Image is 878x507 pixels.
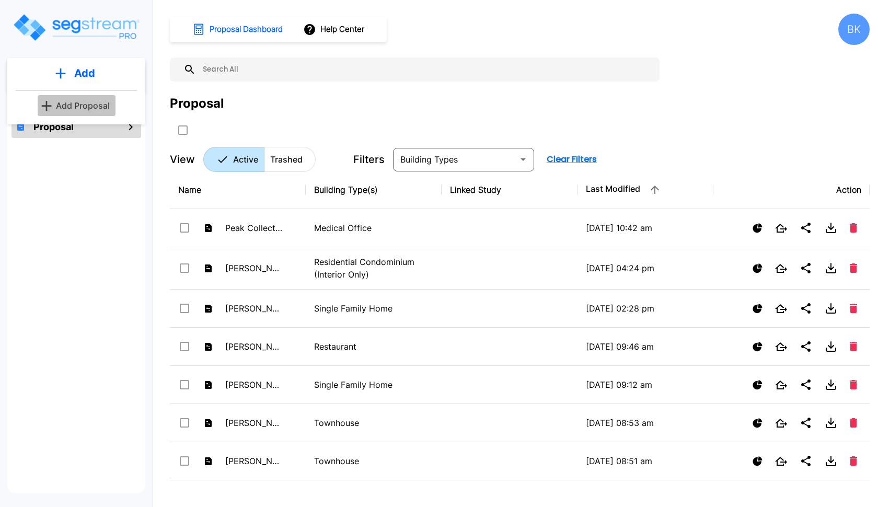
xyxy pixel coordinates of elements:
[225,222,283,234] p: Peak Collective - [STREET_ADDRESS]
[225,302,283,315] p: [PERSON_NAME] - [STREET_ADDRESS]
[170,152,195,167] p: View
[12,13,140,42] img: Logo
[795,298,816,319] button: Share
[795,451,816,471] button: Share
[233,153,258,166] p: Active
[172,120,193,141] button: SelectAll
[225,455,283,467] p: [PERSON_NAME] - [STREET_ADDRESS]
[846,414,861,432] button: Delete
[748,452,767,470] button: Show Proposal Tiers
[203,147,264,172] button: Active
[225,262,283,274] p: [PERSON_NAME] 4330 [GEOGRAPHIC_DATA]
[314,256,433,281] p: Residential Condominium (Interior Only)
[821,336,841,357] button: Download
[314,455,433,467] p: Townhouse
[795,412,816,433] button: Share
[586,262,705,274] p: [DATE] 04:24 pm
[846,219,861,237] button: Delete
[821,412,841,433] button: Download
[846,259,861,277] button: Delete
[38,95,115,116] button: Add Proposal
[314,378,433,391] p: Single Family Home
[771,338,791,355] button: Open New Tab
[586,455,705,467] p: [DATE] 08:51 am
[846,299,861,317] button: Delete
[353,152,385,167] p: Filters
[203,147,316,172] div: Platform
[771,300,791,317] button: Open New Tab
[314,417,433,429] p: Townhouse
[74,65,95,81] p: Add
[586,222,705,234] p: [DATE] 10:42 am
[795,217,816,238] button: Share
[225,417,283,429] p: [PERSON_NAME] - [STREET_ADDRESS]
[748,338,767,356] button: Show Proposal Tiers
[771,260,791,277] button: Open New Tab
[821,451,841,471] button: Download
[795,336,816,357] button: Share
[314,340,433,353] p: Restaurant
[225,340,283,353] p: [PERSON_NAME] - [STREET_ADDRESS]
[7,58,145,88] button: Add
[577,171,713,209] th: Last Modified
[314,222,433,234] p: Medical Office
[196,57,654,82] input: Search All
[586,417,705,429] p: [DATE] 08:53 am
[748,299,767,318] button: Show Proposal Tiers
[838,14,870,45] div: BK
[542,149,601,170] button: Clear Filters
[301,19,368,39] button: Help Center
[188,18,288,40] button: Proposal Dashboard
[264,147,316,172] button: Trashed
[586,378,705,391] p: [DATE] 09:12 am
[795,374,816,395] button: Share
[713,171,870,209] th: Action
[170,94,224,113] div: Proposal
[771,414,791,432] button: Open New Tab
[516,152,530,167] button: Open
[821,298,841,319] button: Download
[396,152,514,167] input: Building Types
[33,120,74,134] h1: Proposal
[586,302,705,315] p: [DATE] 02:28 pm
[210,24,283,36] h1: Proposal Dashboard
[586,340,705,353] p: [DATE] 09:46 am
[748,259,767,278] button: Show Proposal Tiers
[56,99,110,112] p: Add Proposal
[821,374,841,395] button: Download
[270,153,303,166] p: Trashed
[178,183,297,196] div: Name
[306,171,442,209] th: Building Type(s)
[846,452,861,470] button: Delete
[846,376,861,394] button: Delete
[748,414,767,432] button: Show Proposal Tiers
[821,258,841,279] button: Download
[771,220,791,237] button: Open New Tab
[771,453,791,470] button: Open New Tab
[795,258,816,279] button: Share
[225,378,283,391] p: [PERSON_NAME] - 801 [PERSON_NAME]
[748,376,767,394] button: Show Proposal Tiers
[748,219,767,237] button: Show Proposal Tiers
[771,376,791,394] button: Open New Tab
[442,171,577,209] th: Linked Study
[846,338,861,355] button: Delete
[314,302,433,315] p: Single Family Home
[821,217,841,238] button: Download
